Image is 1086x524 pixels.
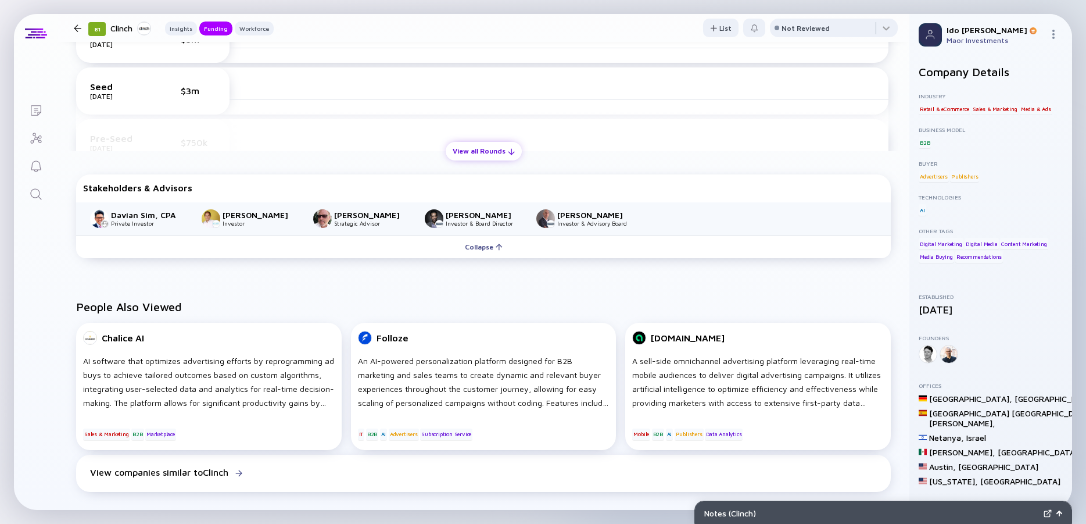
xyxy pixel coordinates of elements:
img: United States Flag [919,462,927,470]
div: Sales & Marketing [83,429,130,440]
div: [GEOGRAPHIC_DATA] [980,476,1060,486]
div: Private Investor [111,220,188,227]
div: [GEOGRAPHIC_DATA] , [929,394,1012,404]
div: [DATE] [90,40,148,49]
div: [GEOGRAPHIC_DATA] [958,462,1038,472]
div: Chalice AI [102,333,144,343]
a: Lists [14,95,58,123]
div: Media & Ads [1020,103,1052,115]
a: Investor Map [14,123,58,151]
button: Insights [165,22,197,35]
button: List [703,19,739,37]
div: Offices [919,382,1063,389]
div: Workforce [235,23,274,34]
img: United States Flag [919,477,927,485]
img: Mario Nissan picture [425,209,443,228]
a: Chalice AIAI software that optimizes advertising efforts by reprogramming ad buys to achieve tail... [76,323,342,455]
div: 81 [88,22,106,36]
div: AI software that optimizes advertising efforts by reprogramming ad buys to achieve tailored outco... [83,354,335,410]
div: Advertisers [389,429,419,440]
div: Funding [199,23,232,34]
button: View all Rounds [446,142,522,161]
img: Menu [1049,30,1058,39]
div: Marketplace [145,429,176,440]
div: Ido [PERSON_NAME] [947,25,1044,35]
img: Israel Flag [919,433,927,441]
div: Industry [919,92,1063,99]
img: Germany Flag [919,394,927,402]
button: Collapse [76,235,891,258]
div: Publishers [675,429,704,440]
div: [DOMAIN_NAME] [651,333,725,343]
div: Clinch [110,21,151,35]
div: Publishers [950,170,979,182]
div: Advertisers [919,170,949,182]
div: B2B [366,429,378,440]
div: Established [919,293,1063,300]
div: [DATE] [90,92,148,101]
a: Reminders [14,151,58,179]
div: Austin , [929,462,956,472]
div: [GEOGRAPHIC_DATA][PERSON_NAME] , [929,408,1009,428]
img: Spain Flag [919,409,927,417]
div: A sell-side omnichannel advertising platform leveraging real-time mobile audiences to deliver dig... [632,354,884,410]
div: Insights [165,23,197,34]
div: AI [919,204,926,216]
img: Expand Notes [1044,509,1052,518]
div: Recommendations [955,251,1003,263]
div: Investor & Advisory Board [557,220,634,227]
div: Collapse [458,238,510,256]
div: Seed [90,81,148,92]
div: Data Analytics [705,429,743,440]
div: Folloze [377,333,408,343]
img: Amit Bohensky picture [536,209,555,228]
div: Digital Media [965,238,998,249]
img: Profile Picture [919,23,942,47]
div: Maor Investments [947,36,1044,45]
div: [PERSON_NAME] [334,210,411,220]
div: Investor [223,220,299,227]
img: Open Notes [1056,511,1062,516]
a: FollozeAn AI-powered personalization platform designed for B2B marketing and sales teams to creat... [351,323,617,455]
div: Stakeholders & Advisors [83,183,884,193]
div: Investor & Board Director [446,220,522,227]
div: Other Tags [919,227,1063,234]
div: Retail & eCommerce [919,103,970,115]
h2: People Also Viewed [76,300,891,313]
div: AI [666,429,673,440]
div: [PERSON_NAME] [446,210,522,220]
div: [DATE] [919,304,1063,316]
div: Founders [919,334,1063,341]
div: Israel [966,433,986,443]
div: Subscription Service [420,429,472,440]
a: Search [14,179,58,207]
h2: Company Details [919,65,1063,79]
div: Technologies [919,194,1063,201]
div: Notes ( Clinch ) [704,508,1039,518]
div: B2B [919,137,931,148]
img: Edwin Teo picture [202,209,220,228]
img: Mexico Flag [919,448,927,456]
div: Digital Marketing [919,238,963,249]
div: B2B [652,429,664,440]
div: B2B [131,429,144,440]
div: View companies similar to Clinch [90,467,228,477]
div: AI [380,429,388,440]
img: Davian Sim, CPA picture [90,209,109,228]
div: An AI-powered personalization platform designed for B2B marketing and sales teams to create dynam... [358,354,610,410]
button: Funding [199,22,232,35]
div: [PERSON_NAME] [223,210,299,220]
div: Mobile [632,429,650,440]
div: Strategic Advisor [334,220,411,227]
a: [DOMAIN_NAME]A sell-side omnichannel advertising platform leveraging real-time mobile audiences t... [625,323,891,455]
div: Business Model [919,126,1063,133]
div: [GEOGRAPHIC_DATA] [998,447,1078,457]
div: Netanya , [929,433,964,443]
div: [PERSON_NAME] , [929,447,995,457]
div: Buyer [919,160,1063,167]
div: [US_STATE] , [929,476,978,486]
button: Workforce [235,22,274,35]
div: Sales & Marketing [972,103,1019,115]
div: Not Reviewed [782,24,830,33]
